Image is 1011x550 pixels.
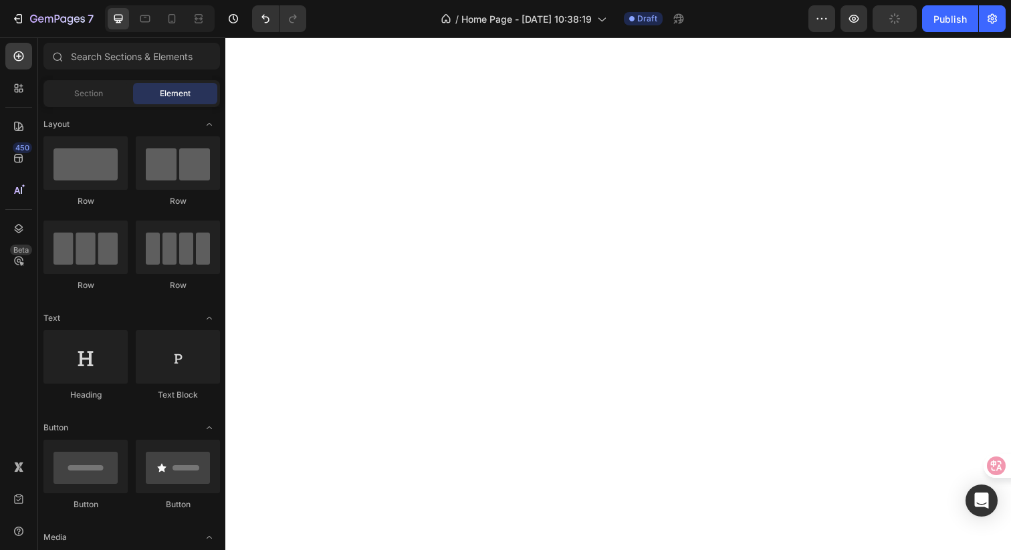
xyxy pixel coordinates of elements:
[43,499,128,511] div: Button
[136,389,220,401] div: Text Block
[136,195,220,207] div: Row
[43,118,70,130] span: Layout
[43,279,128,291] div: Row
[5,5,100,32] button: 7
[455,12,459,26] span: /
[966,485,998,517] div: Open Intercom Messenger
[43,43,220,70] input: Search Sections & Elements
[252,5,306,32] div: Undo/Redo
[199,527,220,548] span: Toggle open
[13,142,32,153] div: 450
[74,88,103,100] span: Section
[43,422,68,434] span: Button
[136,279,220,291] div: Row
[461,12,592,26] span: Home Page - [DATE] 10:38:19
[160,88,191,100] span: Element
[922,5,978,32] button: Publish
[43,531,67,543] span: Media
[88,11,94,27] p: 7
[136,499,220,511] div: Button
[43,312,60,324] span: Text
[199,417,220,438] span: Toggle open
[933,12,967,26] div: Publish
[43,389,128,401] div: Heading
[43,195,128,207] div: Row
[199,114,220,135] span: Toggle open
[637,13,657,25] span: Draft
[225,37,1011,550] iframe: Design area
[10,245,32,255] div: Beta
[199,307,220,329] span: Toggle open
